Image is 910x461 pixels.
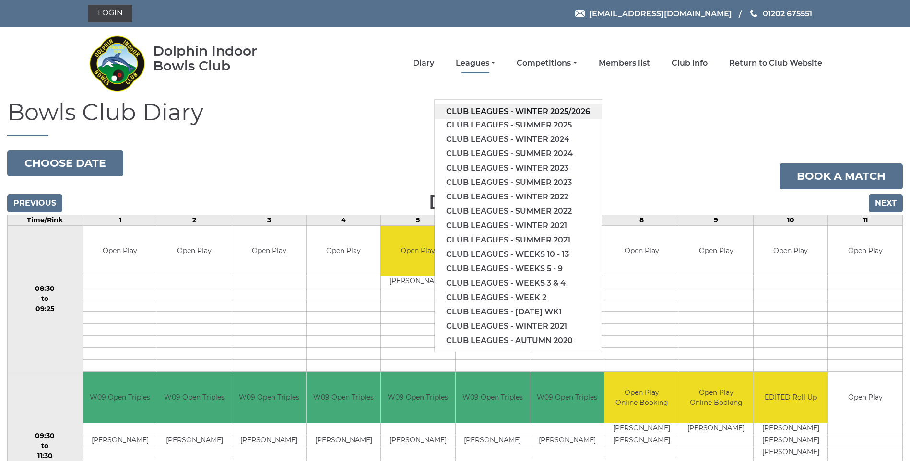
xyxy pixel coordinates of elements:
[672,58,708,69] a: Club Info
[517,58,577,69] a: Competitions
[157,226,231,276] td: Open Play
[679,226,753,276] td: Open Play
[435,147,602,161] a: Club leagues - Summer 2024
[232,435,306,447] td: [PERSON_NAME]
[456,372,530,423] td: W09 Open Triples
[749,8,812,20] a: Phone us 01202 675551
[83,215,157,225] td: 1
[828,215,903,225] td: 11
[8,225,83,372] td: 08:30 to 09:25
[307,435,380,447] td: [PERSON_NAME]
[754,372,827,423] td: EDITED Roll Up
[232,215,306,225] td: 3
[754,226,827,276] td: Open Play
[435,175,602,190] a: Club leagues - Summer 2023
[435,132,602,147] a: Club leagues - Winter 2024
[679,372,753,423] td: Open Play Online Booking
[381,372,455,423] td: W09 Open Triples
[7,194,62,212] input: Previous
[754,447,827,459] td: [PERSON_NAME]
[729,58,822,69] a: Return to Club Website
[575,10,585,17] img: Email
[604,215,679,225] td: 8
[381,435,455,447] td: [PERSON_NAME]
[435,219,602,233] a: Club leagues - Winter 2021
[679,423,753,435] td: [PERSON_NAME]
[381,215,455,225] td: 5
[435,262,602,276] a: Club leagues - Weeks 5 - 9
[435,305,602,319] a: Club leagues - [DATE] wk1
[381,276,455,288] td: [PERSON_NAME]
[434,99,602,352] ul: Leagues
[232,226,306,276] td: Open Play
[88,30,146,97] img: Dolphin Indoor Bowls Club
[435,190,602,204] a: Club leagues - Winter 2022
[435,276,602,290] a: Club leagues - Weeks 3 & 4
[828,226,902,276] td: Open Play
[435,161,602,175] a: Club leagues - Winter 2023
[435,104,602,119] a: Club leagues - Winter 2025/2026
[575,8,732,20] a: Email [EMAIL_ADDRESS][DOMAIN_NAME]
[435,204,602,219] a: Club leagues - Summer 2022
[754,215,828,225] td: 10
[8,215,83,225] td: Time/Rink
[381,226,455,276] td: Open Play
[83,226,157,276] td: Open Play
[153,44,288,73] div: Dolphin Indoor Bowls Club
[456,435,530,447] td: [PERSON_NAME]
[306,215,380,225] td: 4
[780,163,903,189] a: Book a match
[435,319,602,334] a: Club leagues - Winter 2021
[828,372,902,423] td: Open Play
[435,247,602,262] a: Club leagues - Weeks 10 - 13
[750,10,757,17] img: Phone us
[679,215,753,225] td: 9
[232,372,306,423] td: W09 Open Triples
[604,372,678,423] td: Open Play Online Booking
[83,435,157,447] td: [PERSON_NAME]
[413,58,434,69] a: Diary
[157,435,231,447] td: [PERSON_NAME]
[157,372,231,423] td: W09 Open Triples
[435,334,602,348] a: Club leagues - Autumn 2020
[754,435,827,447] td: [PERSON_NAME]
[157,215,232,225] td: 2
[7,150,123,176] button: Choose date
[604,423,678,435] td: [PERSON_NAME]
[604,226,678,276] td: Open Play
[589,9,732,18] span: [EMAIL_ADDRESS][DOMAIN_NAME]
[869,194,903,212] input: Next
[83,372,157,423] td: W09 Open Triples
[435,118,602,132] a: Club leagues - Summer 2025
[604,435,678,447] td: [PERSON_NAME]
[599,58,650,69] a: Members list
[754,423,827,435] td: [PERSON_NAME]
[88,5,132,22] a: Login
[7,100,903,136] h1: Bowls Club Diary
[530,435,604,447] td: [PERSON_NAME]
[530,372,604,423] td: W09 Open Triples
[763,9,812,18] span: 01202 675551
[435,233,602,247] a: Club leagues - Summer 2021
[456,58,495,69] a: Leagues
[435,290,602,305] a: Club leagues - Week 2
[307,226,380,276] td: Open Play
[307,372,380,423] td: W09 Open Triples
